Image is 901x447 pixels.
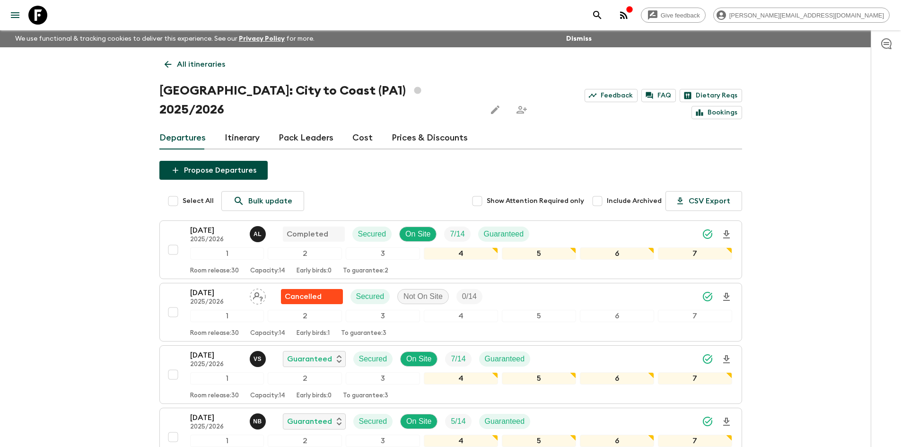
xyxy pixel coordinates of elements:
[254,355,262,363] p: v S
[502,372,576,385] div: 5
[177,59,225,70] p: All itineraries
[502,435,576,447] div: 5
[159,283,742,342] button: [DATE]2025/2026Assign pack leaderFlash Pack cancellationSecuredNot On SiteTrip Fill1234567Room re...
[356,291,385,302] p: Secured
[190,298,242,306] p: 2025/2026
[190,372,264,385] div: 1
[190,247,264,260] div: 1
[250,413,268,429] button: NB
[190,267,239,275] p: Room release: 30
[607,196,662,206] span: Include Archived
[658,247,732,260] div: 7
[190,435,264,447] div: 1
[721,416,732,428] svg: Download Onboarding
[183,196,214,206] span: Select All
[658,310,732,322] div: 7
[250,351,268,367] button: vS
[400,351,437,367] div: On Site
[580,310,654,322] div: 6
[721,354,732,365] svg: Download Onboarding
[190,350,242,361] p: [DATE]
[424,310,498,322] div: 4
[445,414,471,429] div: Trip Fill
[11,30,318,47] p: We use functional & tracking cookies to deliver this experience. See our for more.
[397,289,449,304] div: Not On Site
[279,127,333,149] a: Pack Leaders
[346,310,420,322] div: 3
[450,228,464,240] p: 7 / 14
[159,55,230,74] a: All itineraries
[702,353,713,365] svg: Synced Successfully
[159,81,478,119] h1: [GEOGRAPHIC_DATA]: City to Coast (PA1) 2025/2026
[250,392,285,400] p: Capacity: 14
[250,291,266,299] span: Assign pack leader
[353,351,393,367] div: Secured
[484,228,524,240] p: Guaranteed
[268,435,342,447] div: 2
[190,412,242,423] p: [DATE]
[353,414,393,429] div: Secured
[358,228,386,240] p: Secured
[502,247,576,260] div: 5
[190,310,264,322] div: 1
[239,35,285,42] a: Privacy Policy
[268,310,342,322] div: 2
[359,416,387,427] p: Secured
[268,372,342,385] div: 2
[580,372,654,385] div: 6
[702,416,713,427] svg: Synced Successfully
[451,416,465,427] p: 5 / 14
[487,196,584,206] span: Show Attention Required only
[680,89,742,102] a: Dietary Reqs
[406,353,431,365] p: On Site
[400,414,437,429] div: On Site
[350,289,390,304] div: Secured
[190,423,242,431] p: 2025/2026
[713,8,890,23] div: [PERSON_NAME][EMAIL_ADDRESS][DOMAIN_NAME]
[297,267,332,275] p: Early birds: 0
[250,354,268,361] span: vincent Scott
[665,191,742,211] button: CSV Export
[346,247,420,260] div: 3
[658,372,732,385] div: 7
[512,100,531,119] span: Share this itinerary
[341,330,386,337] p: To guarantee: 3
[641,8,706,23] a: Give feedback
[585,89,638,102] a: Feedback
[359,353,387,365] p: Secured
[225,127,260,149] a: Itinerary
[424,372,498,385] div: 4
[352,127,373,149] a: Cost
[297,392,332,400] p: Early birds: 0
[190,236,242,244] p: 2025/2026
[250,229,268,237] span: Abdiel Luis
[588,6,607,25] button: search adventures
[287,416,332,427] p: Guaranteed
[221,191,304,211] a: Bulk update
[641,89,676,102] a: FAQ
[343,392,388,400] p: To guarantee: 3
[6,6,25,25] button: menu
[297,330,330,337] p: Early birds: 1
[287,228,328,240] p: Completed
[702,291,713,302] svg: Synced Successfully
[403,291,443,302] p: Not On Site
[268,247,342,260] div: 2
[159,345,742,404] button: [DATE]2025/2026vincent ScottGuaranteedSecuredOn SiteTrip FillGuaranteed1234567Room release:30Capa...
[406,416,431,427] p: On Site
[405,228,430,240] p: On Site
[485,416,525,427] p: Guaranteed
[580,435,654,447] div: 6
[392,127,468,149] a: Prices & Discounts
[250,267,285,275] p: Capacity: 14
[424,247,498,260] div: 4
[462,291,477,302] p: 0 / 14
[190,392,239,400] p: Room release: 30
[564,32,594,45] button: Dismiss
[346,435,420,447] div: 3
[190,330,239,337] p: Room release: 30
[451,353,465,365] p: 7 / 14
[253,418,262,425] p: N B
[658,435,732,447] div: 7
[424,435,498,447] div: 4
